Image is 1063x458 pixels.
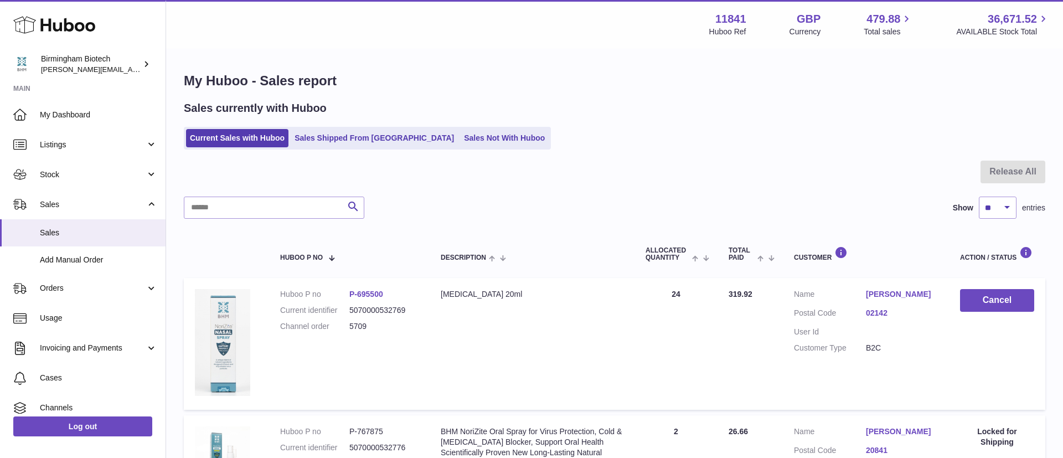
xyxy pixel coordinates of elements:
a: 02142 [866,308,938,318]
a: 36,671.52 AVAILABLE Stock Total [956,12,1050,37]
a: [PERSON_NAME] [866,426,938,437]
dt: Huboo P no [280,426,349,437]
dt: Name [794,289,866,302]
a: 20841 [866,445,938,456]
dd: 5709 [349,321,419,332]
span: Channels [40,403,157,413]
span: entries [1022,203,1045,213]
div: Locked for Shipping [960,426,1034,447]
dt: Channel order [280,321,349,332]
a: Sales Shipped From [GEOGRAPHIC_DATA] [291,129,458,147]
span: My Dashboard [40,110,157,120]
a: P-695500 [349,290,383,299]
dd: B2C [866,343,938,353]
div: Birmingham Biotech [41,54,141,75]
span: Listings [40,140,146,150]
dd: P-767875 [349,426,419,437]
h1: My Huboo - Sales report [184,72,1045,90]
strong: 11841 [715,12,746,27]
span: AVAILABLE Stock Total [956,27,1050,37]
span: 479.88 [866,12,900,27]
span: Sales [40,199,146,210]
dt: Huboo P no [280,289,349,300]
span: Huboo P no [280,254,323,261]
span: Invoicing and Payments [40,343,146,353]
a: Current Sales with Huboo [186,129,288,147]
button: Cancel [960,289,1034,312]
a: [PERSON_NAME] [866,289,938,300]
span: 319.92 [729,290,752,299]
span: 26.66 [729,427,748,436]
span: [PERSON_NAME][EMAIL_ADDRESS][DOMAIN_NAME] [41,65,222,74]
dt: Name [794,426,866,440]
dd: 5070000532769 [349,305,419,316]
span: Usage [40,313,157,323]
span: Sales [40,228,157,238]
dt: Current identifier [280,442,349,453]
a: 479.88 Total sales [864,12,913,37]
div: Action / Status [960,246,1034,261]
span: Description [441,254,486,261]
span: ALLOCATED Quantity [646,247,689,261]
label: Show [953,203,973,213]
span: Cases [40,373,157,383]
td: 24 [634,278,718,410]
div: [MEDICAL_DATA] 20ml [441,289,623,300]
span: Total paid [729,247,755,261]
span: 36,671.52 [988,12,1037,27]
span: Orders [40,283,146,294]
div: Customer [794,246,938,261]
strong: GBP [797,12,821,27]
dt: Postal Code [794,308,866,321]
span: Stock [40,169,146,180]
h2: Sales currently with Huboo [184,101,327,116]
dd: 5070000532776 [349,442,419,453]
span: Add Manual Order [40,255,157,265]
a: Sales Not With Huboo [460,129,549,147]
img: 118411674289226.jpeg [195,289,250,396]
dt: User Id [794,327,866,337]
dt: Current identifier [280,305,349,316]
img: m.hsu@birminghambiotech.co.uk [13,56,30,73]
div: Huboo Ref [709,27,746,37]
span: Total sales [864,27,913,37]
a: Log out [13,416,152,436]
dt: Customer Type [794,343,866,353]
div: Currency [789,27,821,37]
